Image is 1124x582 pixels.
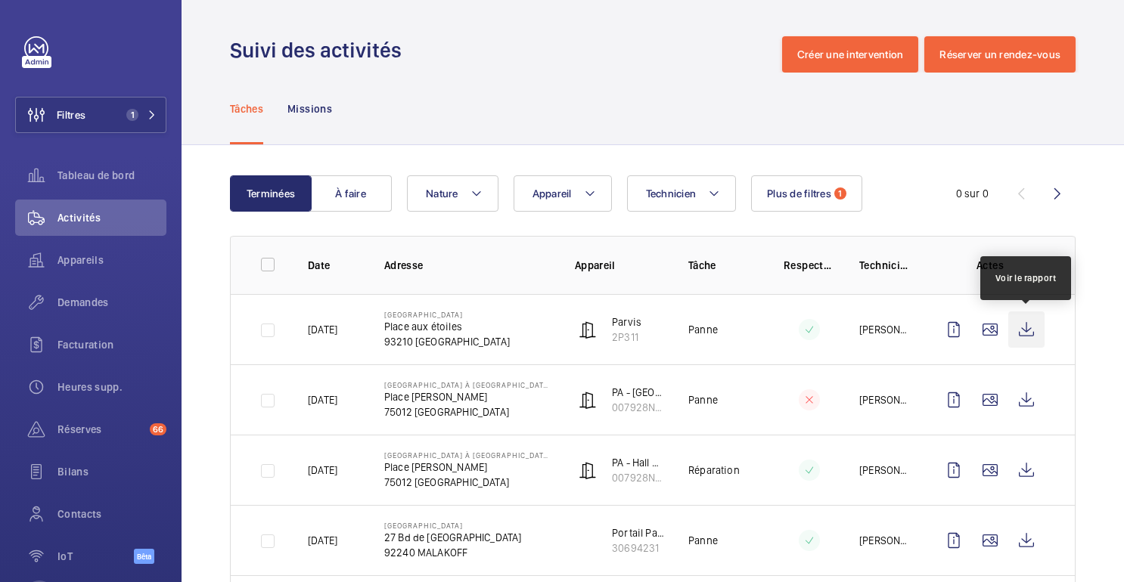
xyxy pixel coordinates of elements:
font: Créer une intervention [797,48,904,60]
img: automatic_door.svg [579,391,597,409]
font: [DATE] [308,394,337,406]
font: [GEOGRAPHIC_DATA] à [GEOGRAPHIC_DATA] [384,450,551,460]
font: Suivi des activités [230,37,402,63]
font: IoT [57,550,73,562]
font: [PERSON_NAME] [859,324,935,336]
font: Technicien [859,259,912,271]
font: Adresse [384,259,423,271]
font: Respecter le délai [784,259,871,271]
button: Appareil [514,175,612,212]
button: Terminées [230,175,312,212]
font: 007928N-P-0-14-0-11 [612,472,711,484]
font: Date [308,259,330,271]
font: PA - [GEOGRAPHIC_DATA] - Entrée de gare face voie T (ex PA28) [612,386,902,398]
img: automatic_door.svg [579,461,597,479]
font: [GEOGRAPHIC_DATA] [384,521,463,530]
font: Place aux étoiles [384,320,462,333]
font: 92240 MALAKOFF [384,546,468,559]
font: PA - Hall 3 sortie Objet trouvé et consigne (ex PA11) [612,457,847,469]
font: [DATE] [308,324,337,336]
font: Tâches [230,103,263,115]
font: [PERSON_NAME] [859,534,935,546]
button: Nature [407,175,498,212]
font: 30694231 [612,542,659,554]
button: Réserver un rendez-vous [924,36,1076,73]
font: Réserver un rendez-vous [939,48,1060,60]
font: [PERSON_NAME] [859,464,935,476]
font: [DATE] [308,464,337,476]
font: Voir le rapport [995,273,1057,283]
font: Bêta [137,552,151,561]
font: [GEOGRAPHIC_DATA] [384,310,463,319]
font: Filtres [57,109,85,121]
font: Appareil [533,187,572,200]
button: À faire [310,175,392,212]
button: Plus de filtres1 [751,175,862,212]
font: Technicien [646,187,697,200]
img: fighter_door.svg [579,531,597,549]
font: Panne [688,394,718,406]
font: 66 [153,424,163,435]
font: Appareil [575,259,616,271]
button: Filtres1 [15,97,166,133]
font: Plus de filtres [767,187,831,200]
font: Demandes [57,296,109,308]
font: 1 [838,188,842,199]
font: Terminées [247,187,295,200]
font: 007928N-P-2-15-0-28 [612,401,716,413]
font: [DATE] [308,534,337,546]
font: Facturation [57,339,114,351]
font: [PERSON_NAME] [859,394,935,406]
button: Créer une intervention [782,36,919,73]
font: Contacts [57,508,102,520]
font: Réparation [688,464,740,476]
font: 75012 [GEOGRAPHIC_DATA] [384,406,509,418]
font: Heures supp. [57,381,123,393]
font: Parvis [612,316,641,328]
font: Panne [688,324,718,336]
font: Tâche [688,259,716,271]
font: Portail Parking Bât 182 [612,527,718,539]
button: Technicien [627,175,737,212]
font: 93210 [GEOGRAPHIC_DATA] [384,336,510,348]
img: automatic_door.svg [579,320,597,339]
font: 27 Bd de [GEOGRAPHIC_DATA] [384,531,522,543]
font: 1 [131,110,135,120]
font: Appareils [57,254,104,266]
font: Nature [426,187,458,200]
font: Bilans [57,466,88,478]
font: 2P311 [612,331,638,343]
font: Réserves [57,423,102,435]
font: Place [PERSON_NAME] [384,391,487,403]
font: Place [PERSON_NAME] [384,461,487,473]
font: Activités [57,212,101,224]
font: Actes [977,259,1004,271]
font: [GEOGRAPHIC_DATA] à [GEOGRAPHIC_DATA] [384,380,551,389]
font: 75012 [GEOGRAPHIC_DATA] [384,476,509,488]
font: 0 sur 0 [956,187,989,200]
font: Panne [688,534,718,546]
font: Tableau de bord [57,169,135,181]
font: À faire [335,187,366,200]
font: Missions [287,103,332,115]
